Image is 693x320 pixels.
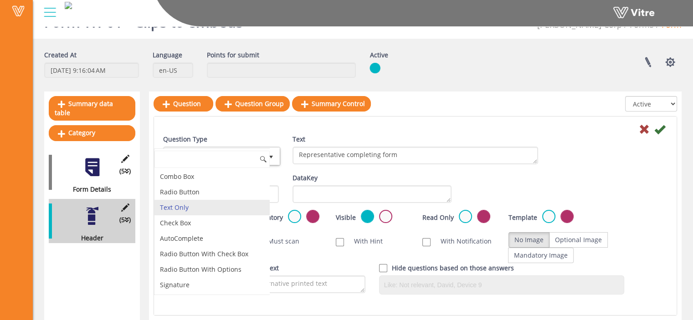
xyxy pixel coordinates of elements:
label: No Image [508,232,549,248]
a: Question [154,96,213,112]
label: Template [508,213,537,223]
input: Hide question based on answer [379,264,387,272]
li: Combo Box With Check Box [154,293,270,308]
label: Points for submit [207,50,259,60]
label: Hide questions based on those answers [392,263,514,273]
label: With Hint [345,236,383,246]
a: Question Group [216,96,290,112]
label: Language [153,50,182,60]
label: DataKey [293,173,318,183]
label: Active [370,50,388,60]
span: (5 ) [119,215,131,225]
label: Text [293,134,305,144]
li: Signature [154,277,270,293]
a: Category [49,125,135,141]
input: With Notification [422,238,431,246]
div: Header [49,233,128,243]
img: 979c72ab-b8b6-4cd2-9386-84fee8092104.png [65,2,72,9]
a: Summary Control [292,96,371,112]
img: yes [370,62,380,74]
span: select [263,148,279,165]
span: Text Only [164,148,263,164]
li: Text Only [154,200,270,215]
label: Must scan [259,236,299,246]
li: Radio Button With Options [154,262,270,277]
label: Question Type [163,134,207,144]
label: Visible [336,213,356,223]
label: Read Only [422,213,454,223]
label: Mandatory [250,213,283,223]
label: Mandatory Image [508,248,574,263]
a: Summary data table [49,96,135,121]
span: (5 ) [119,166,131,176]
label: Created At [44,50,77,60]
label: Optional Image [549,232,608,248]
li: Radio Button [154,184,270,200]
label: With Notification [431,236,492,246]
div: Form Details [49,184,128,194]
input: With Hint [336,238,344,246]
li: Check Box [154,215,270,231]
li: Radio Button With Check Box [154,246,270,262]
li: Combo Box [154,169,270,184]
li: AutoComplete [154,231,270,246]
